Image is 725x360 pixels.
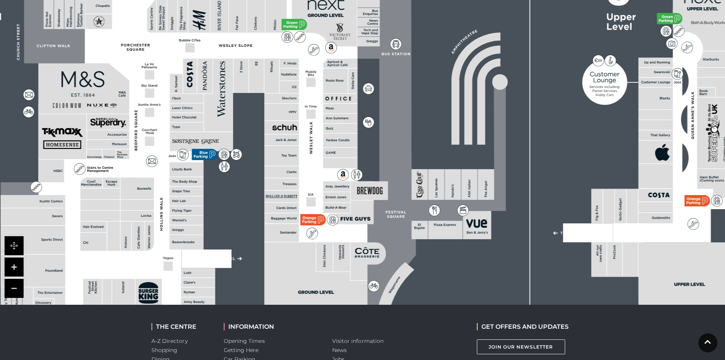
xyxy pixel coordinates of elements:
[151,347,178,354] a: Shopping
[332,347,347,354] a: News
[332,338,384,344] a: Visitor information
[224,347,259,354] a: Getting Here
[224,338,265,344] a: Opening Times
[224,323,321,330] h2: INFORMATION
[477,339,565,354] a: Join Our Newsletter
[151,338,188,344] a: A-Z Directory
[477,323,569,330] h2: GET OFFERS AND UPDATES
[151,323,212,330] h2: THE CENTRE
